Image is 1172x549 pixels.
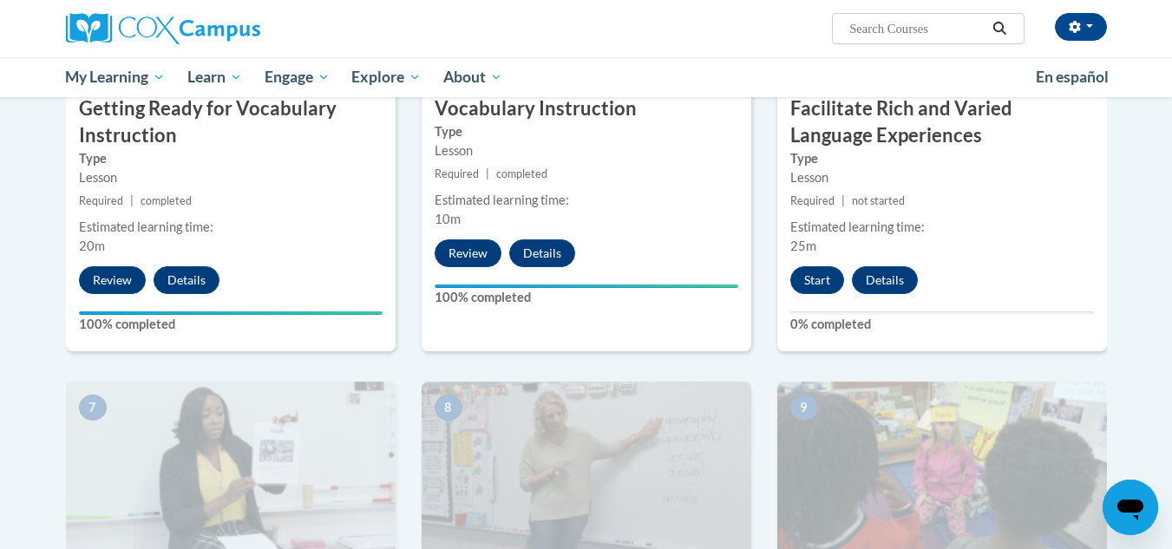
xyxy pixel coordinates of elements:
button: Review [435,239,501,267]
button: Review [79,266,146,294]
span: | [841,194,845,207]
iframe: Button to launch messaging window [1103,480,1158,535]
span: Required [79,194,123,207]
span: 10m [435,212,461,226]
span: About [443,67,502,88]
label: 100% completed [79,315,383,334]
span: 8 [435,395,462,421]
img: Cox Campus [66,13,260,44]
div: Estimated learning time: [435,191,738,210]
h3: Facilitate Rich and Varied Language Experiences [777,95,1107,149]
label: Type [435,122,738,141]
a: Explore [340,57,432,97]
label: Type [790,149,1094,168]
label: 0% completed [790,315,1094,334]
div: Lesson [435,141,738,160]
span: completed [141,194,192,207]
div: Your progress [435,284,738,288]
a: Engage [253,57,341,97]
button: Account Settings [1055,13,1107,41]
div: Lesson [790,168,1094,187]
button: Details [154,266,219,294]
a: En español [1025,59,1120,95]
span: 7 [79,395,107,421]
div: Estimated learning time: [79,218,383,237]
button: Details [852,266,918,294]
div: Main menu [40,57,1133,97]
button: Start [790,266,844,294]
div: Estimated learning time: [790,218,1094,237]
button: Search [986,18,1012,39]
a: About [432,57,514,97]
input: Search Courses [848,18,986,39]
button: Details [509,239,575,267]
span: 20m [79,239,105,253]
div: Your progress [79,311,383,315]
span: Learn [187,67,242,88]
span: Required [790,194,835,207]
h3: Getting Ready for Vocabulary Instruction [66,95,396,149]
a: Learn [176,57,253,97]
span: Required [435,167,479,180]
span: Engage [265,67,330,88]
span: | [130,194,134,207]
span: Explore [351,67,421,88]
span: not started [852,194,905,207]
div: Lesson [79,168,383,187]
label: Type [79,149,383,168]
a: Cox Campus [66,13,396,44]
h3: Vocabulary Instruction [422,95,751,122]
label: 100% completed [435,288,738,307]
a: My Learning [55,57,177,97]
span: My Learning [65,67,165,88]
span: 25m [790,239,816,253]
span: completed [496,167,547,180]
span: 9 [790,395,818,421]
span: En español [1036,68,1109,86]
span: | [486,167,489,180]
